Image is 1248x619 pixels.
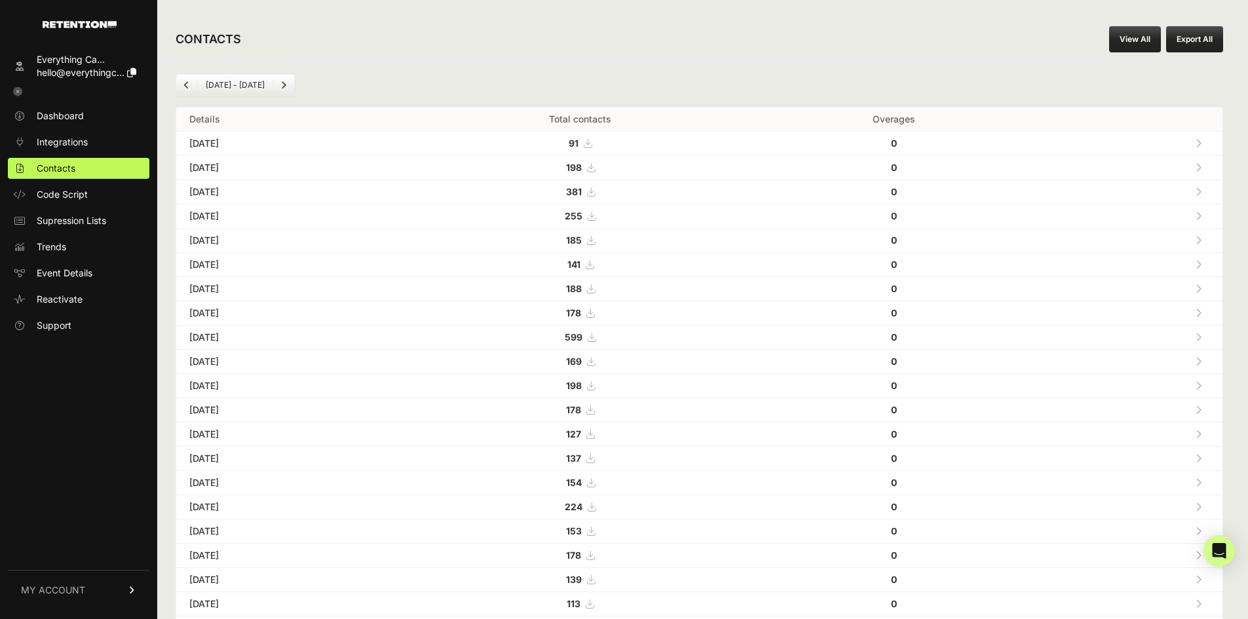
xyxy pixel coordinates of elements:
strong: 169 [566,356,582,367]
span: Trends [37,240,66,253]
strong: 0 [891,525,897,536]
a: 185 [566,234,595,246]
strong: 0 [891,307,897,318]
a: 198 [566,162,595,173]
strong: 141 [567,259,580,270]
a: 127 [566,428,594,440]
th: Total contacts [404,107,757,132]
a: 224 [565,501,596,512]
a: 188 [566,283,595,294]
a: Trends [8,236,149,257]
a: 113 [567,598,594,609]
td: [DATE] [176,471,404,495]
strong: 224 [565,501,582,512]
a: MY ACCOUNT [8,570,149,610]
strong: 0 [891,331,897,343]
td: [DATE] [176,398,404,422]
strong: 0 [891,210,897,221]
th: Details [176,107,404,132]
strong: 198 [566,162,582,173]
strong: 0 [891,234,897,246]
td: [DATE] [176,422,404,447]
a: 139 [566,574,595,585]
div: Open Intercom Messenger [1203,535,1235,567]
a: 178 [566,404,594,415]
td: [DATE] [176,229,404,253]
strong: 0 [891,380,897,391]
td: [DATE] [176,350,404,374]
strong: 139 [566,574,582,585]
a: 178 [566,550,594,561]
a: 141 [567,259,594,270]
strong: 381 [566,186,582,197]
td: [DATE] [176,277,404,301]
td: [DATE] [176,544,404,568]
strong: 0 [891,162,897,173]
strong: 188 [566,283,582,294]
strong: 185 [566,234,582,246]
td: [DATE] [176,592,404,616]
td: [DATE] [176,204,404,229]
span: Event Details [37,267,92,280]
a: 178 [566,307,594,318]
strong: 113 [567,598,580,609]
a: Code Script [8,184,149,205]
td: [DATE] [176,568,404,592]
strong: 0 [891,356,897,367]
a: Supression Lists [8,210,149,231]
a: 137 [566,453,594,464]
span: Dashboard [37,109,84,122]
td: [DATE] [176,180,404,204]
strong: 91 [569,138,578,149]
a: Next [273,75,294,96]
a: Previous [176,75,197,96]
span: Integrations [37,136,88,149]
a: 255 [565,210,596,221]
strong: 0 [891,404,897,415]
span: hello@everythingc... [37,67,124,78]
a: 154 [566,477,595,488]
strong: 0 [891,283,897,294]
td: [DATE] [176,374,404,398]
span: MY ACCOUNT [21,584,85,597]
td: [DATE] [176,519,404,544]
strong: 0 [891,501,897,512]
td: [DATE] [176,132,404,156]
span: Supression Lists [37,214,106,227]
span: Support [37,319,71,332]
span: Contacts [37,162,75,175]
a: 599 [565,331,596,343]
strong: 599 [565,331,582,343]
strong: 0 [891,477,897,488]
a: View All [1109,26,1161,52]
a: Dashboard [8,105,149,126]
a: Everything Ca... hello@everythingc... [8,49,149,83]
a: Support [8,315,149,336]
strong: 0 [891,598,897,609]
a: 381 [566,186,595,197]
th: Overages [757,107,1031,132]
strong: 178 [566,404,581,415]
strong: 198 [566,380,582,391]
strong: 153 [566,525,582,536]
strong: 0 [891,453,897,464]
a: Contacts [8,158,149,179]
div: Everything Ca... [37,53,136,66]
strong: 0 [891,138,897,149]
h2: CONTACTS [176,30,241,48]
strong: 154 [566,477,582,488]
strong: 178 [566,307,581,318]
strong: 0 [891,259,897,270]
td: [DATE] [176,447,404,471]
a: 153 [566,525,595,536]
strong: 0 [891,550,897,561]
strong: 0 [891,186,897,197]
button: Export All [1166,26,1223,52]
a: Event Details [8,263,149,284]
span: Reactivate [37,293,83,306]
td: [DATE] [176,326,404,350]
a: 91 [569,138,592,149]
a: Integrations [8,132,149,153]
strong: 0 [891,574,897,585]
strong: 137 [566,453,581,464]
